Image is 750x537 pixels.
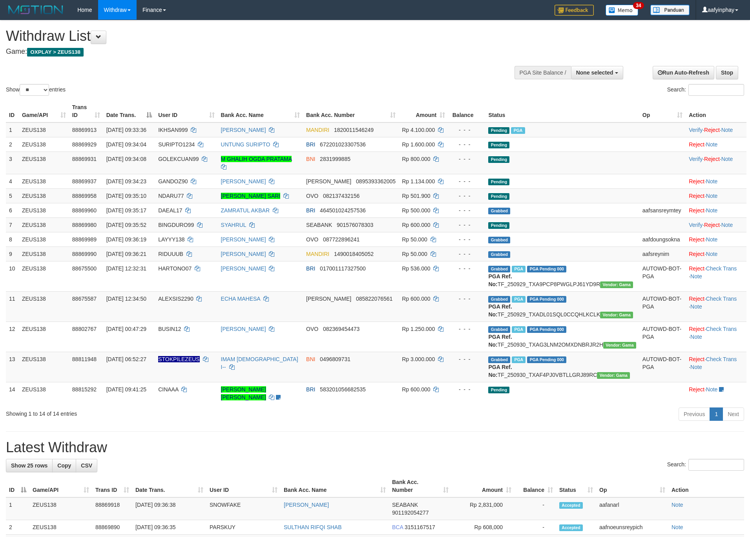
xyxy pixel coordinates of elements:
span: [DATE] 09:35:10 [106,193,146,199]
td: ZEUS138 [19,203,69,217]
a: Note [690,273,702,279]
th: Op: activate to sort column ascending [596,475,668,497]
a: SULTHAN RIFQI SHAB [284,524,342,530]
td: 12 [6,321,19,352]
span: Rp 1.600.000 [402,141,435,148]
span: Rp 600.000 [402,386,430,393]
span: Grabbed [488,326,510,333]
th: Status: activate to sort column ascending [556,475,596,497]
span: Rp 600.000 [402,296,430,302]
span: [DATE] 09:36:21 [106,251,146,257]
a: [PERSON_NAME] SARI [221,193,281,199]
span: 88802767 [72,326,97,332]
td: 1 [6,497,29,520]
span: Copy 1820011546249 to clipboard [334,127,374,133]
div: - - - [451,206,482,214]
a: Reject [689,178,704,184]
span: 88815292 [72,386,97,393]
th: Amount: activate to sort column ascending [452,475,515,497]
span: Marked by aafpengsreynich [512,296,526,303]
a: Reject [689,207,704,214]
a: Next [723,407,744,421]
span: BINGDURO99 [158,222,194,228]
td: 6 [6,203,19,217]
span: Pending [488,193,509,200]
a: Note [706,207,718,214]
span: [DATE] 06:52:27 [106,356,146,362]
span: [DATE] 09:35:17 [106,207,146,214]
td: ZEUS138 [19,232,69,247]
span: Marked by aafsolysreylen [511,127,525,134]
th: Bank Acc. Name: activate to sort column ascending [218,100,303,122]
b: PGA Ref. No: [488,273,512,287]
td: · [686,137,746,152]
span: PGA Pending [527,326,566,333]
span: Pending [488,222,509,229]
span: [DATE] 09:34:23 [106,178,146,184]
a: Check Trans [706,356,737,362]
span: OVO [306,236,318,243]
span: Grabbed [488,208,510,214]
span: [DATE] 12:32:31 [106,265,146,272]
th: Trans ID: activate to sort column ascending [69,100,103,122]
span: Rp 1.250.000 [402,326,435,332]
span: Copy 017001117327500 to clipboard [320,265,366,272]
span: BUSIN12 [158,326,181,332]
a: Verify [689,222,703,228]
a: Previous [679,407,710,421]
span: Copy 087722896241 to clipboard [323,236,359,243]
a: Note [706,141,718,148]
a: Reject [689,251,704,257]
span: [DATE] 12:34:50 [106,296,146,302]
a: [PERSON_NAME] [PERSON_NAME] [221,386,266,400]
img: Feedback.jpg [555,5,594,16]
span: HARTONO07 [158,265,192,272]
span: [PERSON_NAME] [306,296,351,302]
label: Search: [667,84,744,96]
a: Reject [689,193,704,199]
span: 34 [633,2,644,9]
b: PGA Ref. No: [488,303,512,318]
th: Bank Acc. Name: activate to sort column ascending [281,475,389,497]
td: 9 [6,247,19,261]
span: Pending [488,156,509,163]
td: 2 [6,137,19,152]
span: RIDUUUB [158,251,183,257]
span: Rp 50.000 [402,236,427,243]
span: [PERSON_NAME] [306,178,351,184]
td: 5 [6,188,19,203]
span: OVO [306,326,318,332]
td: · [686,382,746,404]
span: Vendor URL: https://trx31.1velocity.biz [600,312,633,318]
input: Search: [688,84,744,96]
a: Reject [704,156,720,162]
a: Stop [716,66,738,79]
a: UNTUNG SURIPTO [221,141,270,148]
div: - - - [451,126,482,134]
td: · [686,247,746,261]
span: Nama rekening ada tanda titik/strip, harap diedit [158,356,200,362]
span: Copy 901576078303 to clipboard [337,222,373,228]
a: CSV [76,459,97,472]
a: Show 25 rows [6,459,53,472]
td: · [686,174,746,188]
td: 88869918 [92,497,132,520]
td: aafdoungsokna [639,232,686,247]
span: PGA Pending [527,356,566,363]
td: 3 [6,152,19,174]
span: 88869931 [72,156,97,162]
span: [DATE] 00:47:29 [106,326,146,332]
a: Run Auto-Refresh [653,66,714,79]
td: 14 [6,382,19,404]
th: Bank Acc. Number: activate to sort column ascending [389,475,452,497]
td: 7 [6,217,19,232]
span: Vendor URL: https://trx31.1velocity.biz [600,281,633,288]
a: Note [672,524,683,530]
a: Reject [689,236,704,243]
a: Note [706,251,718,257]
span: Rp 800.000 [402,156,430,162]
td: 13 [6,352,19,382]
a: IMAM [DEMOGRAPHIC_DATA] I-- [221,356,298,370]
span: PGA Pending [527,296,566,303]
th: Game/API: activate to sort column ascending [29,475,92,497]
